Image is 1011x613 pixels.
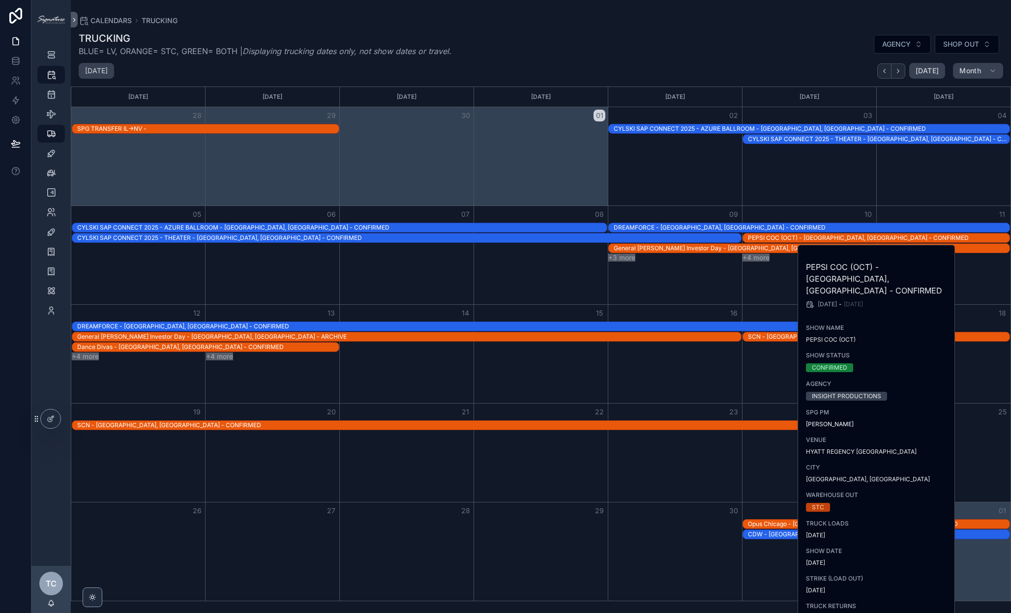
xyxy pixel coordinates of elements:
button: 27 [326,505,337,517]
div: Dance Divas - Chicago, IL - CONFIRMED [77,343,339,351]
button: 29 [326,110,337,121]
button: 07 [460,208,472,220]
div: [DATE] [341,87,472,107]
span: [DATE] [806,531,948,539]
button: 11 [996,208,1008,220]
button: 16 [728,307,740,319]
div: CYLSKI SAP CONNECT 2025 - AZURE BALLROOM - [GEOGRAPHIC_DATA], [GEOGRAPHIC_DATA] - CONFIRMED [614,125,1010,133]
button: 04 [996,110,1008,121]
span: TRUCKING [142,16,178,26]
span: [DATE] [806,559,948,567]
button: Back [877,63,892,79]
button: 05 [191,208,203,220]
div: [DATE] [73,87,204,107]
a: CALENDARS [79,16,132,26]
span: SHOW NAME [806,324,948,332]
span: - [839,300,842,308]
div: SCN - [GEOGRAPHIC_DATA], [GEOGRAPHIC_DATA] - CONFIRMED [77,421,875,429]
span: CITY [806,464,948,471]
span: HYATT REGENCY [GEOGRAPHIC_DATA] [806,448,948,456]
button: 02 [728,110,740,121]
span: SHOW STATUS [806,351,948,359]
img: App logo [37,16,65,24]
span: VENUE [806,436,948,444]
span: SHOW DATE [806,547,948,555]
button: 28 [191,110,203,121]
button: 03 [862,110,874,121]
button: 20 [326,406,337,418]
button: Select Button [935,35,999,54]
button: 15 [594,307,605,319]
div: [DATE] [878,87,1009,107]
button: 23 [728,406,740,418]
div: [DATE] [610,87,741,107]
em: Displaying trucking dates only, not show dates or travel. [242,46,451,56]
button: 22 [594,406,605,418]
span: WAREHOUSE OUT [806,491,948,499]
span: PEPSI COC (OCT) [806,336,948,344]
button: 12 [191,307,203,319]
div: CDW - [GEOGRAPHIC_DATA], [GEOGRAPHIC_DATA] - CONFIRMED [748,530,1010,538]
div: [DATE] [207,87,338,107]
button: 29 [594,505,605,517]
button: Month [953,63,1003,79]
div: CYLSKI SAP CONNECT 2025 - THEATER - Las Vegas, NV - CONFIRMED [748,135,1010,144]
button: Select Button [874,35,931,54]
button: Next [892,63,905,79]
div: Opus Chicago - Chicago, IL - CONFIRMED [748,520,1010,528]
span: [DATE] [844,300,863,308]
button: 21 [460,406,472,418]
div: DREAMFORCE - San Francisco, CA - CONFIRMED [77,322,875,331]
button: 09 [728,208,740,220]
div: STC [812,503,824,512]
div: CYLSKI SAP CONNECT 2025 - AZURE BALLROOM - [GEOGRAPHIC_DATA], [GEOGRAPHIC_DATA] - CONFIRMED [77,224,607,232]
span: Month [959,66,981,75]
span: [DATE] [818,300,837,308]
div: DREAMFORCE - San Francisco, CA - CONFIRMED [614,223,1010,232]
div: PEPSI COC (OCT) - Greenwich, CT - CONFIRMED [748,234,1010,242]
div: General Mills Investor Day - Twin Cities, MN - ARCHIVE [614,244,1010,253]
div: CONFIRMED [812,363,847,372]
div: DREAMFORCE - [GEOGRAPHIC_DATA], [GEOGRAPHIC_DATA] - CONFIRMED [77,322,875,330]
button: 01 [594,110,605,121]
div: CYLSKI SAP CONNECT 2025 - THEATER - [GEOGRAPHIC_DATA], [GEOGRAPHIC_DATA] - CONFIRMED [77,234,741,242]
span: [DATE] [806,586,948,594]
span: AGENCY [882,39,911,49]
button: 08 [594,208,605,220]
div: [DATE] [476,87,606,107]
button: 28 [460,505,472,517]
span: [DATE] [916,66,939,75]
div: CYLSKI SAP CONNECT 2025 - THEATER - Las Vegas, NV - CONFIRMED [77,234,741,242]
button: 06 [326,208,337,220]
div: Opus Chicago - [GEOGRAPHIC_DATA], [GEOGRAPHIC_DATA] - CONFIRMED [748,520,1010,528]
div: Month View [71,87,1011,601]
span: CALENDARS [90,16,132,26]
div: Dance Divas - [GEOGRAPHIC_DATA], [GEOGRAPHIC_DATA] - CONFIRMED [77,343,339,351]
button: 10 [862,208,874,220]
h2: [DATE] [85,66,108,76]
span: TRUCK RETURNS [806,602,948,610]
button: 30 [728,505,740,517]
span: SPG PM [806,409,948,416]
div: General Mills Investor Day - Twin Cities, MN - ARCHIVE [77,332,741,341]
a: [PERSON_NAME] [806,420,854,428]
div: DREAMFORCE - [GEOGRAPHIC_DATA], [GEOGRAPHIC_DATA] - CONFIRMED [614,224,1010,232]
div: SCN - Atlanta, GA - CONFIRMED [748,332,1010,341]
div: scrollable content [31,39,71,332]
div: General [PERSON_NAME] Investor Day - [GEOGRAPHIC_DATA], [GEOGRAPHIC_DATA] - ARCHIVE [614,244,1010,252]
span: BLUE= LV, ORANGE= STC, GREEN= BOTH | [79,45,451,57]
div: [DATE] [744,87,875,107]
button: +4 more [206,352,233,360]
div: SCN - [GEOGRAPHIC_DATA], [GEOGRAPHIC_DATA] - CONFIRMED [748,333,1010,341]
h2: PEPSI COC (OCT) - [GEOGRAPHIC_DATA], [GEOGRAPHIC_DATA] - CONFIRMED [806,261,948,296]
button: 01 [996,505,1008,517]
button: 19 [191,406,203,418]
span: AGENCY [806,380,948,388]
button: 14 [460,307,472,319]
div: CYLSKI SAP CONNECT 2025 - THEATER - [GEOGRAPHIC_DATA], [GEOGRAPHIC_DATA] - CONFIRMED [748,135,1010,143]
span: SHOP OUT [943,39,979,49]
span: TRUCK LOADS [806,520,948,527]
div: PEPSI COC (OCT) - [GEOGRAPHIC_DATA], [GEOGRAPHIC_DATA] - CONFIRMED [748,234,1010,242]
div: CYLSKI SAP CONNECT 2025 - AZURE BALLROOM - Las Vegas, NV - CONFIRMED [614,124,1010,133]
